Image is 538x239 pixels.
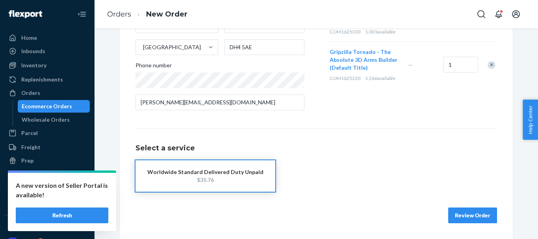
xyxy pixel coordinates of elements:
div: Replenishments [21,76,63,83]
span: CJJM1625220 [330,75,360,81]
div: $35.76 [147,176,263,184]
a: New Order [146,10,187,19]
div: Worldwide Standard Delivered Duty Unpaid [147,168,263,176]
button: Review Order [448,208,497,223]
a: Inbounds [5,45,90,57]
input: [GEOGRAPHIC_DATA] [142,43,143,51]
button: Integrations [5,222,90,234]
button: Open Search Box [473,6,489,22]
div: Returns [21,170,42,178]
button: Gripzilla Tornado - The Absolute 3D Arms Builder (Default Title) [330,48,399,72]
a: Freight [5,141,90,154]
a: Billing [5,196,90,209]
span: 1,001 available [365,29,395,35]
a: Orders [107,10,131,19]
button: Worldwide Standard Delivered Duty Unpaid$35.76 [135,160,275,192]
a: Reporting [5,182,90,195]
div: Parcel [21,129,38,137]
h1: Select a service [135,145,497,152]
div: Inventory [21,61,46,69]
div: Ecommerce Orders [22,102,72,110]
a: Ecommerce Orders [18,100,90,113]
div: Wholesale Orders [22,116,70,124]
div: Remove Item [488,61,495,69]
input: Email (Only Required for International) [135,94,304,110]
span: Gripzilla Tornado - The Absolute 3D Arms Builder (Default Title) [330,48,397,71]
button: Close Navigation [74,6,90,22]
a: Wholesale Orders [18,113,90,126]
div: [GEOGRAPHIC_DATA] [143,43,201,51]
span: Phone number [135,61,172,72]
a: Prep [5,154,90,167]
button: Open notifications [491,6,506,22]
input: ZIP Code [224,39,304,55]
ol: breadcrumbs [101,3,194,26]
button: Refresh [16,208,108,223]
div: Orders [21,89,40,97]
span: CJJM1625330 [330,29,360,35]
input: Quantity [443,57,478,72]
a: Home [5,31,90,44]
div: Home [21,34,37,42]
button: Open account menu [508,6,524,22]
div: Prep [21,157,33,165]
a: Inventory [5,59,90,72]
img: Flexport logo [9,10,42,18]
a: Orders [5,87,90,99]
span: — [408,61,413,68]
a: Replenishments [5,73,90,86]
div: Inbounds [21,47,45,55]
button: Help Center [523,100,538,140]
span: 1,266 available [365,75,395,81]
a: Returns [5,168,90,180]
div: Freight [21,143,41,151]
p: A new version of Seller Portal is available! [16,181,108,200]
a: Parcel [5,127,90,139]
